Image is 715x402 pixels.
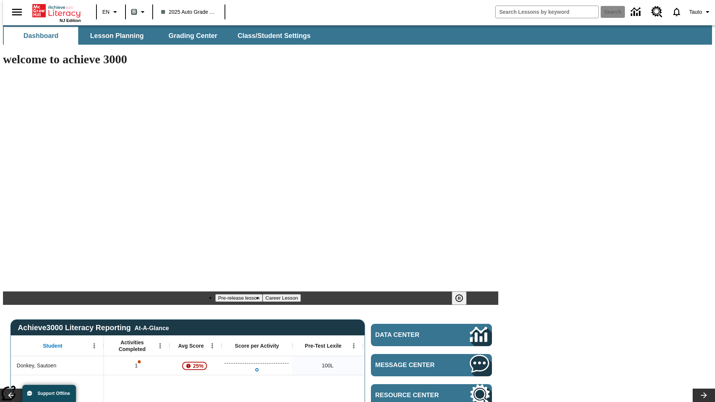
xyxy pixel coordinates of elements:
p: 1 [134,362,139,370]
a: Home [32,3,81,18]
span: NJ Edition [60,18,81,23]
span: Avg Score [178,342,204,349]
button: Language: EN, Select a language [99,5,123,19]
div: 1, One or more Activity scores may be invalid., Donkey, Sautoen [104,356,169,375]
div: SubNavbar [3,27,317,45]
button: Class/Student Settings [232,27,317,45]
button: Pause [452,291,467,305]
a: Notifications [667,2,686,22]
button: Lesson Planning [80,27,154,45]
button: Profile/Settings [686,5,715,19]
button: Open side menu [6,1,28,23]
span: Data Center [375,331,445,339]
div: SubNavbar [3,25,712,45]
span: Tauto [689,8,702,16]
span: Class/Student Settings [238,32,311,40]
button: Grading Center [156,27,230,45]
span: Score per Activity [235,342,279,349]
a: Data Center [626,2,647,22]
span: Activities Completed [108,339,157,352]
div: Home [32,3,81,23]
button: Boost Class color is gray green. Change class color [128,5,150,19]
span: Achieve3000 Literacy Reporting [18,323,169,332]
span: 100 Lexile, Donkey, Sautoen [322,362,333,370]
span: Resource Center [375,392,448,399]
button: Open Menu [89,340,100,351]
button: Lesson carousel, Next [693,389,715,402]
span: Support Offline [38,391,70,396]
span: 2025 Auto Grade 1 B [161,8,216,16]
div: Beginning reader 100 Lexile, ER, Based on the Lexile Reading measure, student is an Emerging Read... [363,356,434,375]
span: Grading Center [168,32,217,40]
div: , 25%, Attention! This student's Average First Try Score of 25% is below 65%, Donkey, Sautoen [169,356,222,375]
a: Message Center [371,354,492,376]
button: Open Menu [155,340,166,351]
div: At-A-Glance [134,323,169,332]
a: Resource Center, Will open in new tab [647,2,667,22]
button: Slide 2 Career Lesson [263,294,301,302]
a: Data Center [371,324,492,346]
span: B [132,7,136,16]
button: Slide 1 Pre-release lesson [215,294,263,302]
span: Student [43,342,62,349]
span: EN [102,8,109,16]
span: Pre-Test Lexile [305,342,342,349]
span: Donkey, Sautoen [17,362,56,370]
button: Open Menu [348,340,359,351]
span: Lesson Planning [90,32,144,40]
span: Message Center [375,361,448,369]
button: Open Menu [207,340,218,351]
button: Support Offline [22,385,76,402]
div: Pause [452,291,474,305]
span: Dashboard [23,32,58,40]
input: search field [496,6,598,18]
span: 25% [190,359,206,373]
button: Dashboard [4,27,78,45]
h1: welcome to achieve 3000 [3,52,498,66]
